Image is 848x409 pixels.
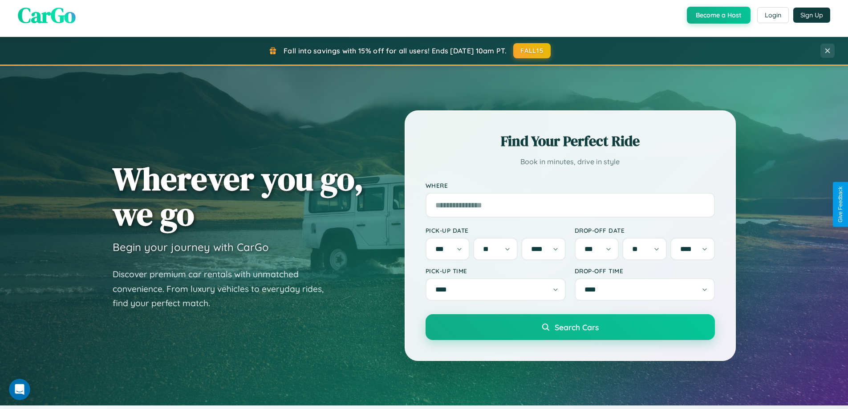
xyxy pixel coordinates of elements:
p: Discover premium car rentals with unmatched convenience. From luxury vehicles to everyday rides, ... [113,267,335,311]
label: Drop-off Date [575,227,715,234]
iframe: Intercom live chat [9,379,30,400]
span: Search Cars [555,322,599,332]
span: Fall into savings with 15% off for all users! Ends [DATE] 10am PT. [284,46,507,55]
label: Pick-up Date [426,227,566,234]
label: Pick-up Time [426,267,566,275]
button: Search Cars [426,314,715,340]
div: Give Feedback [837,186,844,223]
button: Sign Up [793,8,830,23]
h1: Wherever you go, we go [113,161,364,231]
label: Drop-off Time [575,267,715,275]
h2: Find Your Perfect Ride [426,131,715,151]
button: Become a Host [687,7,751,24]
p: Book in minutes, drive in style [426,155,715,168]
span: CarGo [18,0,76,30]
button: Login [757,7,789,23]
button: FALL15 [513,43,551,58]
label: Where [426,182,715,189]
h3: Begin your journey with CarGo [113,240,269,254]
